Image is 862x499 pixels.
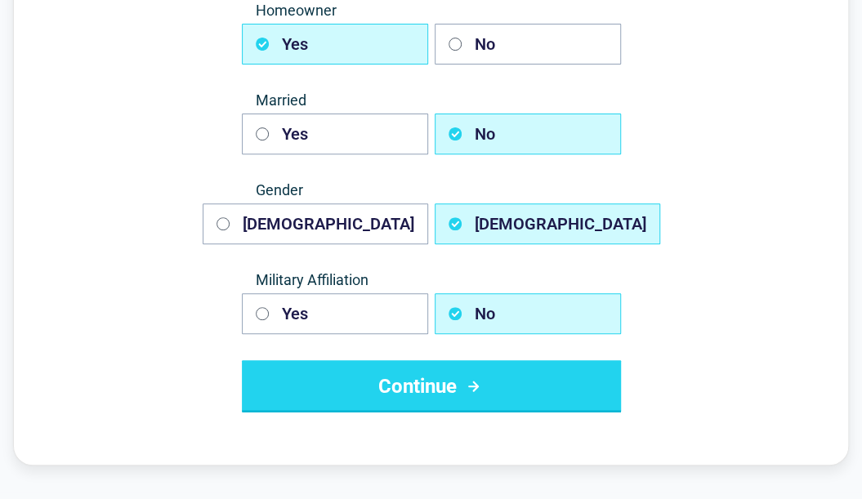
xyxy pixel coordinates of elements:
[242,114,428,154] button: Yes
[435,24,621,65] button: No
[435,203,660,244] button: [DEMOGRAPHIC_DATA]
[435,114,621,154] button: No
[242,91,621,110] span: Married
[242,293,428,334] button: Yes
[435,293,621,334] button: No
[242,360,621,412] button: Continue
[203,203,428,244] button: [DEMOGRAPHIC_DATA]
[242,1,621,20] span: Homeowner
[242,180,621,200] span: Gender
[242,24,428,65] button: Yes
[242,270,621,290] span: Military Affiliation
